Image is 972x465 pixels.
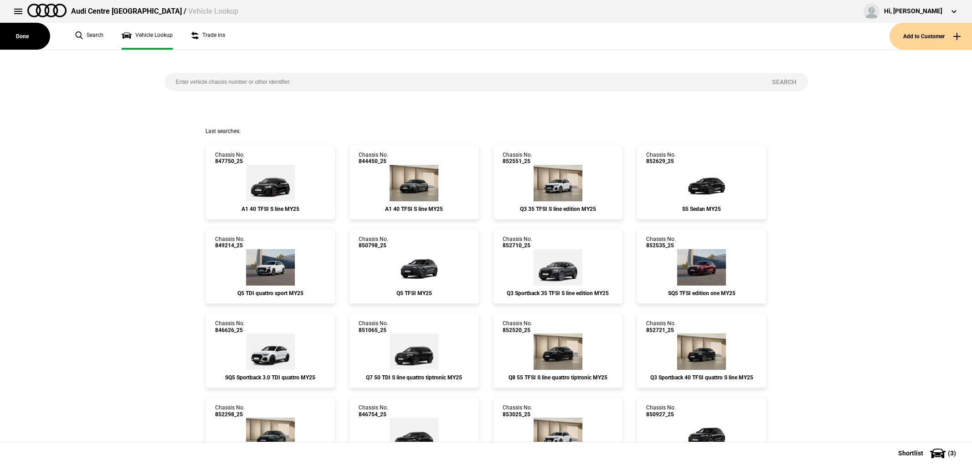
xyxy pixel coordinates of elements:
[674,165,729,201] img: Audi_FU2S5Y_25S_GX_0E0E_PAH_5MK_WA2_PQ7_8RT_PYH_PWO_3FP_F19_(Nadin:_3FP_5MK_8RT_C95_F19_PAH_PQ7_P...
[387,249,442,286] img: Audi_GUBAZG_25_FW_6Y6Y_WA9_PAH_WA7_6FJ_PYH_F80_H65_(Nadin:_6FJ_C56_F80_H65_PAH_PYH_WA7_WA9)_ext.png
[215,206,326,212] div: A1 40 TFSI S line MY25
[27,4,67,17] img: audi.png
[191,23,225,50] a: Trade ins
[503,206,613,212] div: Q3 35 TFSI S line edition MY25
[215,404,245,418] div: Chassis No.
[646,404,676,418] div: Chassis No.
[390,333,438,370] img: Audi_4MQCN2_25_EI_0E0E_PAH_WA7_WC7_N0Q_54K_(Nadin:_54K_C95_N0Q_PAH_WA7_WC7)_ext.png
[359,152,388,165] div: Chassis No.
[503,404,532,418] div: Chassis No.
[215,327,245,333] span: 846626_25
[390,165,438,201] img: Audi_GBACFG_25_ZV_Z70E_4ZD_WA2_6H4_N4M_6FB_(Nadin:_4ZD_6FB_6H4_C43_N4M_WA2)_ext.png
[674,418,729,454] img: Audi_GUBS5Y_25S_GX_0E0E_PAH_2MB_5MK_WA2_3Y4_6FJ_3CX_PQ7_PYH_PWO_56T_(Nadin:_2MB_3CX_3Y4_56T_5MK_6...
[646,411,676,418] span: 850927_25
[359,236,388,249] div: Chassis No.
[503,320,532,333] div: Chassis No.
[761,73,808,91] button: Search
[246,333,295,370] img: Audi_FYTS5A_25_EI_2Y2Y_WN9_1KK_1LI_59Q_(Nadin:_1KK_1LI_59Q_C52_WN9)_ext.png
[646,152,676,165] div: Chassis No.
[215,158,245,164] span: 847750_25
[503,242,532,249] span: 852710_25
[884,7,942,16] div: Hi, [PERSON_NAME]
[534,165,582,201] img: Audi_F3BCCX_25LE_FZ_2Y2Y_3FU_6FJ_3S2_V72_WN8_(Nadin:_3FU_3S2_6FJ_C62_V72_WN8)_ext.png
[503,290,613,296] div: Q3 Sportback 35 TFSI S line edition MY25
[359,374,469,381] div: Q7 50 TDI S line quattro tiptronic MY25
[646,320,676,333] div: Chassis No.
[885,442,972,465] button: Shortlist(3)
[503,236,532,249] div: Chassis No.
[359,320,388,333] div: Chassis No.
[215,242,245,249] span: 849214_25
[359,242,388,249] span: 850798_25
[359,290,469,296] div: Q5 TFSI MY25
[534,249,582,286] img: Audi_F3NCCX_25LE_FZ_6Y6Y_3FB_6FJ_V72_WN8_X8C_(Nadin:_3FB_6FJ_C62_V72_WN8)_ext.png
[122,23,173,50] a: Vehicle Lookup
[359,411,388,418] span: 846754_25
[534,418,582,454] img: Audi_F3BC6Y_25_EI_2Y2Y_WN9_PXC_6FJ_3S2_52Z_(Nadin:_3S2_52Z_6FJ_C62_PXC_WN9)_ext.png
[534,333,582,370] img: Audi_4MT0X2_25_EI_0E0E_PAH_WC7_N0Q_6FJ_3S2_WF9_F23_WC7-1_(Nadin:_3S2_6FJ_C96_F23_N0Q_PAH_WC7_WF9)...
[206,128,241,134] span: Last searches:
[359,404,388,418] div: Chassis No.
[165,73,761,91] input: Enter vehicle chassis number or other identifier.
[359,327,388,333] span: 851065_25
[75,23,103,50] a: Search
[503,374,613,381] div: Q8 55 TFSI S line quattro tiptronic MY25
[646,242,676,249] span: 852535_25
[215,290,326,296] div: Q5 TDI quattro sport MY25
[646,290,757,296] div: SQ5 TFSI edition one MY25
[215,374,326,381] div: SQ5 Sportback 3.0 TDI quattro MY25
[71,6,238,16] div: Audi Centre [GEOGRAPHIC_DATA] /
[215,411,245,418] span: 852298_25
[246,249,295,286] img: Audi_GUBAUY_25S_GX_2Y2Y_PAH_WA7_5MB_6FJ_WXC_PWL_F80_H65_(Nadin:_5MB_6FJ_C56_F80_H65_PAH_PWL_S9S_W...
[898,450,923,456] span: Shortlist
[215,152,245,165] div: Chassis No.
[503,411,532,418] span: 853025_25
[890,23,972,50] button: Add to Customer
[948,450,956,456] span: ( 3 )
[503,152,532,165] div: Chassis No.
[677,333,726,370] img: Audi_F3NC6Y_25_EI_0E0E_PXC_WC7_52Z_2JD_(Nadin:_2JD_52Z_C62_PXC_WC7)_ext.png
[646,158,676,164] span: 852629_25
[215,320,245,333] div: Chassis No.
[359,206,469,212] div: A1 40 TFSI S line MY25
[188,7,238,15] span: Vehicle Lookup
[503,327,532,333] span: 852520_25
[359,158,388,164] span: 844450_25
[646,327,676,333] span: 852721_25
[646,236,676,249] div: Chassis No.
[503,158,532,164] span: 852551_25
[677,249,726,286] img: Audi_GUBS5Y_25LE_GX_S5S5_PAH_6FJ_(Nadin:_6FJ_C56_PAH)_ext.png
[646,374,757,381] div: Q3 Sportback 40 TFSI quattro S line MY25
[246,165,295,201] img: Audi_GBACFG_25_ZV_0E0E_WA2_N4M_(Nadin:_C43_N4M_WA2)_ext.png
[215,236,245,249] div: Chassis No.
[246,418,295,454] img: Audi_8YMRWY_25_TG_6Y6Y_WA9_PEJ_64U_5J2_(Nadin:_5J2_64U_C48_PEJ_S7K_WA9)_ext.png
[646,206,757,212] div: S5 Sedan MY25
[390,418,438,454] img: Audi_FU2AZG_25_FW_0E0E_WA9_PAH_9VS_WA7_PYH_3FP_U43_(Nadin:_3FP_9VS_C84_PAH_PYH_SN8_U43_WA7_WA9)_e...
